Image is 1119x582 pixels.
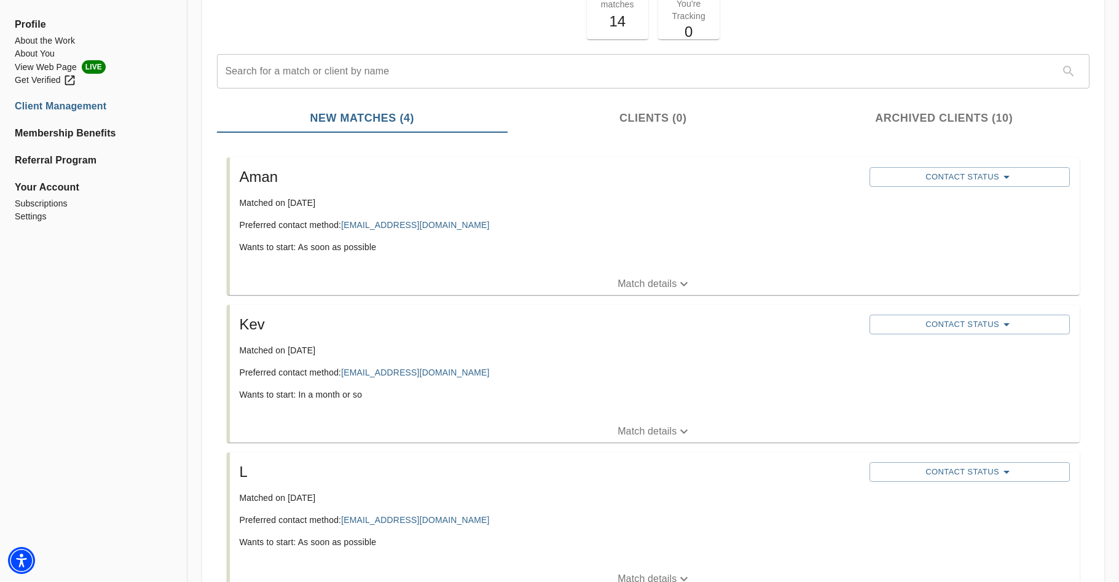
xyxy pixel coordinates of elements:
[240,462,860,482] h5: L
[15,180,172,195] span: Your Account
[15,60,172,74] a: View Web PageLIVE
[240,388,860,401] p: Wants to start: In a month or so
[806,110,1083,127] span: Archived Clients (10)
[618,424,677,439] p: Match details
[8,547,35,574] div: Accessibility Menu
[240,514,860,526] p: Preferred contact method:
[15,197,172,210] a: Subscriptions
[341,220,489,230] a: [EMAIL_ADDRESS][DOMAIN_NAME]
[15,126,172,141] a: Membership Benefits
[230,273,1080,295] button: Match details
[240,197,860,209] p: Matched on [DATE]
[15,153,172,168] a: Referral Program
[15,17,172,32] span: Profile
[240,536,860,548] p: Wants to start: As soon as possible
[341,515,489,525] a: [EMAIL_ADDRESS][DOMAIN_NAME]
[240,492,860,504] p: Matched on [DATE]
[82,60,106,74] span: LIVE
[515,110,791,127] span: Clients (0)
[240,315,860,334] h5: Kev
[240,344,860,356] p: Matched on [DATE]
[870,315,1070,334] button: Contact Status
[15,47,172,60] a: About You
[870,167,1070,187] button: Contact Status
[876,170,1064,184] span: Contact Status
[618,277,677,291] p: Match details
[876,465,1064,479] span: Contact Status
[876,317,1064,332] span: Contact Status
[240,241,860,253] p: Wants to start: As soon as possible
[870,462,1070,482] button: Contact Status
[666,22,712,42] h5: 0
[594,12,641,31] h5: 14
[230,420,1080,442] button: Match details
[224,110,501,127] span: New Matches (4)
[15,210,172,223] a: Settings
[15,60,172,74] li: View Web Page
[240,366,860,379] p: Preferred contact method:
[341,368,489,377] a: [EMAIL_ADDRESS][DOMAIN_NAME]
[15,74,76,87] div: Get Verified
[240,167,860,187] h5: Aman
[15,99,172,114] a: Client Management
[240,219,860,231] p: Preferred contact method:
[15,34,172,47] a: About the Work
[15,74,172,87] a: Get Verified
